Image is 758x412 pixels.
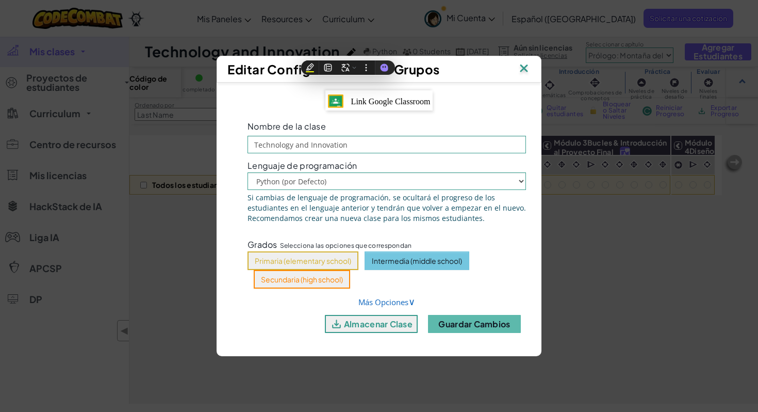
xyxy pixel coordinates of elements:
[328,94,343,108] img: IconGoogleClassroom.svg
[248,239,277,250] span: Grados
[358,297,415,307] a: Más Opciones
[248,193,526,224] span: Si cambias de lenguaje de programación, se ocultará el progreso de los estudiantes en el lenguaje...
[248,251,358,270] button: Primaria (elementary school)
[248,121,326,132] span: Nombre de la clase
[248,161,357,170] span: Lenguaje de programación
[408,295,415,308] span: ∨
[330,318,343,330] img: IconArchive.svg
[365,251,469,270] button: Intermedia (middle school)
[428,315,521,333] button: Guardar cambios
[325,315,418,333] button: almacenar clase
[227,61,440,77] span: Editar Configuraciónes de Grupos
[517,61,531,77] img: IconClose.svg
[351,97,431,106] span: Link Google Classroom
[254,270,350,289] button: Secundaria (high school)
[280,241,412,250] span: Selecciona las opciones que correspondan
